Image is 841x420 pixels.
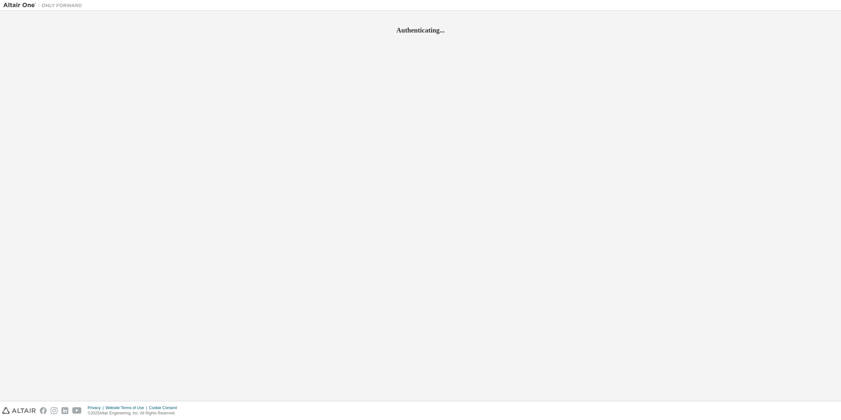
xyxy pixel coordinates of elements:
[61,407,68,414] img: linkedin.svg
[51,407,57,414] img: instagram.svg
[88,405,105,410] div: Privacy
[88,410,181,416] p: © 2025 Altair Engineering, Inc. All Rights Reserved.
[2,407,36,414] img: altair_logo.svg
[72,407,82,414] img: youtube.svg
[105,405,149,410] div: Website Terms of Use
[3,26,838,34] h2: Authenticating...
[40,407,47,414] img: facebook.svg
[3,2,85,9] img: Altair One
[149,405,181,410] div: Cookie Consent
